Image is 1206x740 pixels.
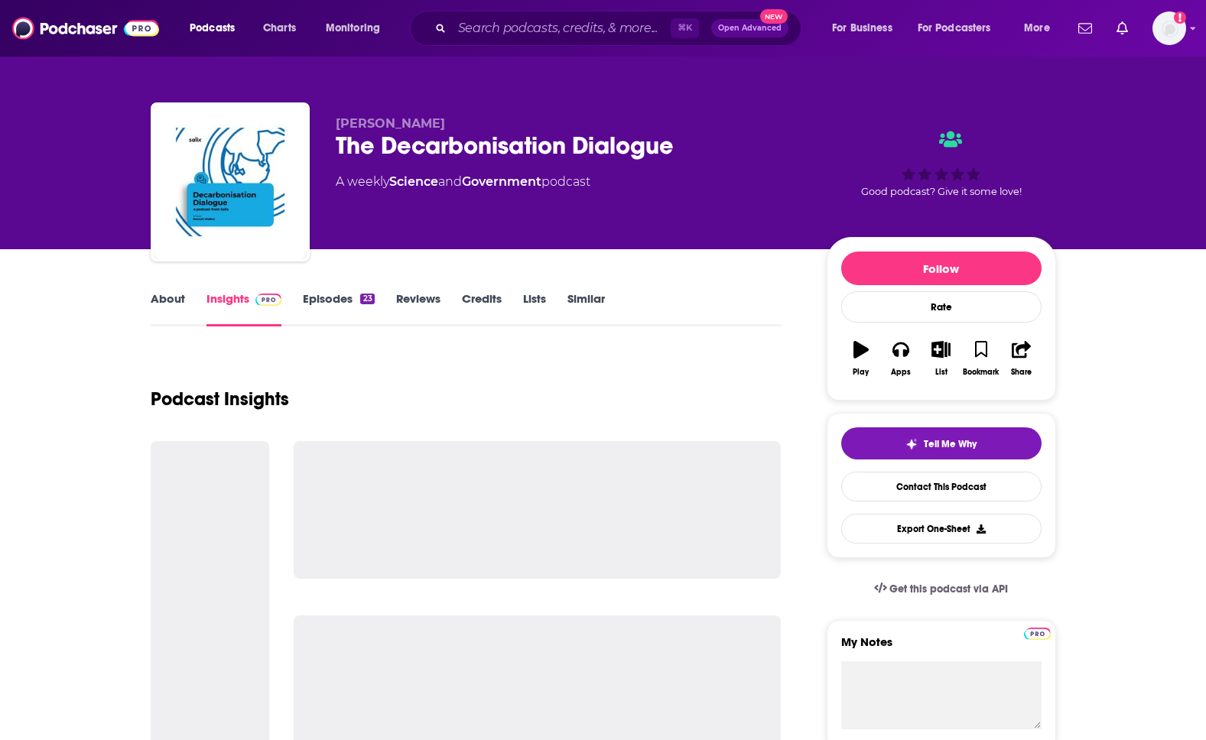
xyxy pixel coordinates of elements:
[905,438,918,450] img: tell me why sparkle
[841,252,1042,285] button: Follow
[671,18,699,38] span: ⌘ K
[832,18,892,39] span: For Business
[718,24,782,32] span: Open Advanced
[360,294,374,304] div: 23
[853,368,869,377] div: Play
[921,331,961,386] button: List
[918,18,991,39] span: For Podcasters
[889,583,1008,596] span: Get this podcast via API
[1152,11,1186,45] button: Show profile menu
[1110,15,1134,41] a: Show notifications dropdown
[326,18,380,39] span: Monitoring
[389,174,438,189] a: Science
[1152,11,1186,45] img: User Profile
[827,116,1056,211] div: Good podcast? Give it some love!
[1024,18,1050,39] span: More
[841,635,1042,661] label: My Notes
[154,105,307,258] img: The Decarbonisation Dialogue
[1011,368,1032,377] div: Share
[253,16,305,41] a: Charts
[841,331,881,386] button: Play
[841,291,1042,323] div: Rate
[821,16,912,41] button: open menu
[179,16,255,41] button: open menu
[523,291,546,326] a: Lists
[1174,11,1186,24] svg: Add a profile image
[567,291,605,326] a: Similar
[881,331,921,386] button: Apps
[963,368,999,377] div: Bookmark
[315,16,400,41] button: open menu
[924,438,977,450] span: Tell Me Why
[862,570,1021,608] a: Get this podcast via API
[206,291,282,326] a: InsightsPodchaser Pro
[891,368,911,377] div: Apps
[961,331,1001,386] button: Bookmark
[760,9,788,24] span: New
[151,388,289,411] h1: Podcast Insights
[263,18,296,39] span: Charts
[841,427,1042,459] button: tell me why sparkleTell Me Why
[841,472,1042,501] a: Contact This Podcast
[303,291,374,326] a: Episodes23
[711,19,788,37] button: Open AdvancedNew
[1001,331,1041,386] button: Share
[190,18,235,39] span: Podcasts
[255,294,282,306] img: Podchaser Pro
[151,291,185,326] a: About
[462,291,502,326] a: Credits
[438,174,462,189] span: and
[908,16,1013,41] button: open menu
[12,14,159,43] img: Podchaser - Follow, Share and Rate Podcasts
[424,11,816,46] div: Search podcasts, credits, & more...
[841,514,1042,544] button: Export One-Sheet
[1072,15,1098,41] a: Show notifications dropdown
[1152,11,1186,45] span: Logged in as HWrepandcomms
[462,174,541,189] a: Government
[1024,625,1051,640] a: Pro website
[396,291,440,326] a: Reviews
[935,368,948,377] div: List
[1013,16,1069,41] button: open menu
[336,173,590,191] div: A weekly podcast
[1024,628,1051,640] img: Podchaser Pro
[336,116,445,131] span: [PERSON_NAME]
[452,16,671,41] input: Search podcasts, credits, & more...
[861,186,1022,197] span: Good podcast? Give it some love!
